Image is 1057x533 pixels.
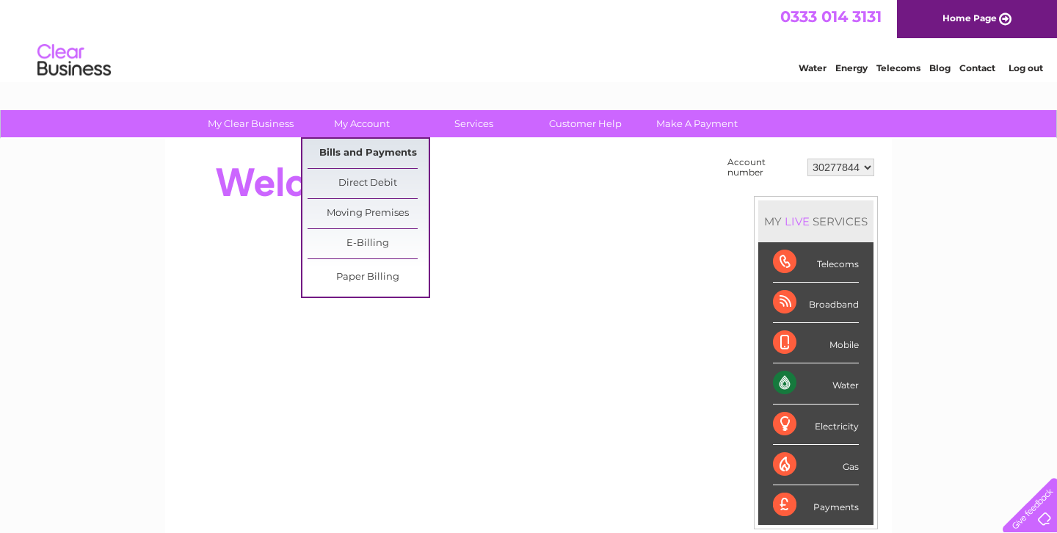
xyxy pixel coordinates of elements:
a: Direct Debit [308,169,429,198]
a: Services [413,110,534,137]
div: Payments [773,485,859,525]
a: Bills and Payments [308,139,429,168]
a: Telecoms [876,62,920,73]
a: Contact [959,62,995,73]
a: Log out [1009,62,1043,73]
div: Electricity [773,405,859,445]
a: E-Billing [308,229,429,258]
td: Account number [724,153,804,181]
div: Broadband [773,283,859,323]
a: Blog [929,62,951,73]
div: Water [773,363,859,404]
div: Mobile [773,323,859,363]
a: Water [799,62,827,73]
a: Paper Billing [308,263,429,292]
a: Make A Payment [636,110,758,137]
div: LIVE [782,214,813,228]
a: Customer Help [525,110,646,137]
div: Telecoms [773,242,859,283]
a: Moving Premises [308,199,429,228]
a: My Clear Business [190,110,311,137]
img: logo.png [37,38,112,83]
div: Gas [773,445,859,485]
a: Energy [835,62,868,73]
a: 0333 014 3131 [780,7,882,26]
div: MY SERVICES [758,200,873,242]
a: My Account [302,110,423,137]
div: Clear Business is a trading name of Verastar Limited (registered in [GEOGRAPHIC_DATA] No. 3667643... [183,8,876,71]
